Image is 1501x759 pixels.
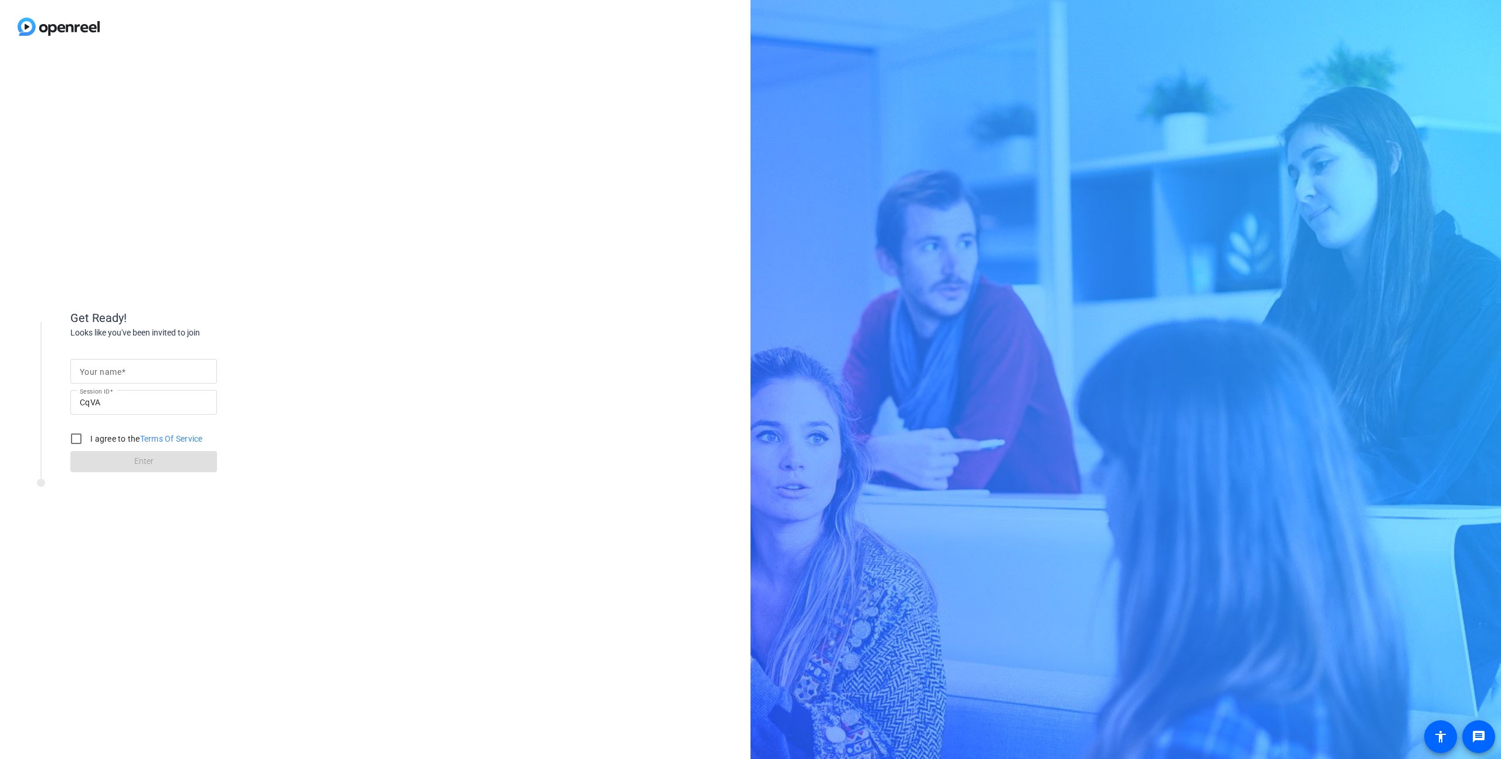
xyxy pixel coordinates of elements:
[1472,730,1486,744] mat-icon: message
[70,327,305,339] div: Looks like you've been invited to join
[70,309,305,327] div: Get Ready!
[140,434,203,443] a: Terms Of Service
[80,367,121,377] mat-label: Your name
[88,433,203,445] label: I agree to the
[1434,730,1448,744] mat-icon: accessibility
[80,388,110,395] mat-label: Session ID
